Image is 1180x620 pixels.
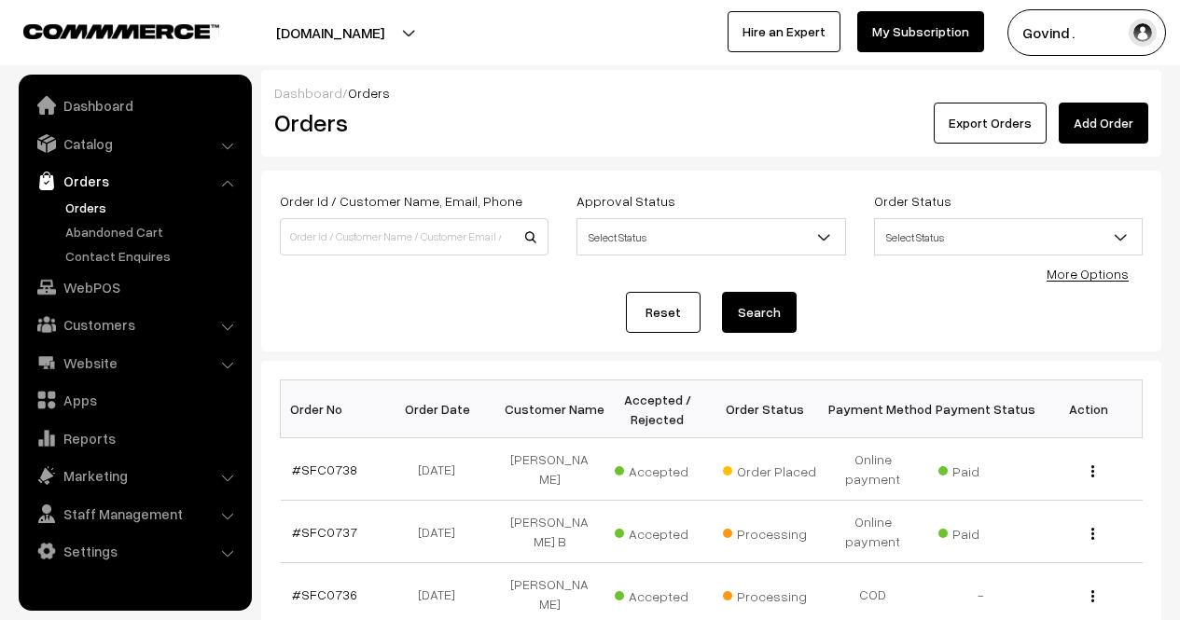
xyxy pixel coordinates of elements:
span: Accepted [615,582,708,606]
a: Dashboard [274,85,342,101]
a: #SFC0736 [292,586,357,602]
th: Order Date [388,380,496,438]
img: Menu [1091,590,1094,602]
label: Order Status [874,191,951,211]
a: Hire an Expert [728,11,840,52]
a: Settings [23,534,245,568]
th: Action [1034,380,1143,438]
span: Processing [723,582,816,606]
a: Reset [626,292,701,333]
img: COMMMERCE [23,24,219,38]
td: [DATE] [388,438,496,501]
label: Approval Status [576,191,675,211]
th: Accepted / Rejected [604,380,712,438]
span: Processing [723,519,816,544]
a: #SFC0738 [292,462,357,477]
a: Apps [23,383,245,417]
th: Order No [281,380,389,438]
img: Menu [1091,465,1094,477]
span: Order Placed [723,457,816,481]
a: More Options [1047,266,1129,282]
a: Website [23,346,245,379]
a: My Subscription [857,11,984,52]
td: [DATE] [388,501,496,563]
a: Add Order [1059,103,1148,144]
span: Accepted [615,457,708,481]
a: Staff Management [23,497,245,530]
button: Export Orders [934,103,1047,144]
button: Govind . [1007,9,1166,56]
h2: Orders [274,108,547,137]
span: Accepted [615,519,708,544]
th: Order Status [712,380,820,438]
span: Orders [348,85,390,101]
span: Select Status [874,218,1143,255]
th: Customer Name [496,380,604,438]
td: [PERSON_NAME] [496,438,604,501]
button: Search [722,292,797,333]
a: Orders [61,198,245,217]
img: Menu [1091,528,1094,540]
a: Customers [23,308,245,341]
a: WebPOS [23,270,245,304]
span: Paid [938,457,1032,481]
a: Abandoned Cart [61,222,245,241]
span: Paid [938,519,1032,544]
th: Payment Status [927,380,1035,438]
th: Payment Method [819,380,927,438]
td: Online payment [819,501,927,563]
span: Select Status [576,218,845,255]
span: Select Status [875,221,1142,254]
a: COMMMERCE [23,19,187,41]
input: Order Id / Customer Name / Customer Email / Customer Phone [280,218,548,255]
img: user [1129,19,1157,47]
td: Online payment [819,438,927,501]
a: Contact Enquires [61,246,245,266]
a: Catalog [23,127,245,160]
div: / [274,83,1148,103]
button: [DOMAIN_NAME] [211,9,450,56]
a: Dashboard [23,89,245,122]
a: Marketing [23,459,245,492]
a: Orders [23,164,245,198]
a: #SFC0737 [292,524,357,540]
span: Select Status [577,221,844,254]
label: Order Id / Customer Name, Email, Phone [280,191,522,211]
td: [PERSON_NAME] B [496,501,604,563]
a: Reports [23,421,245,455]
